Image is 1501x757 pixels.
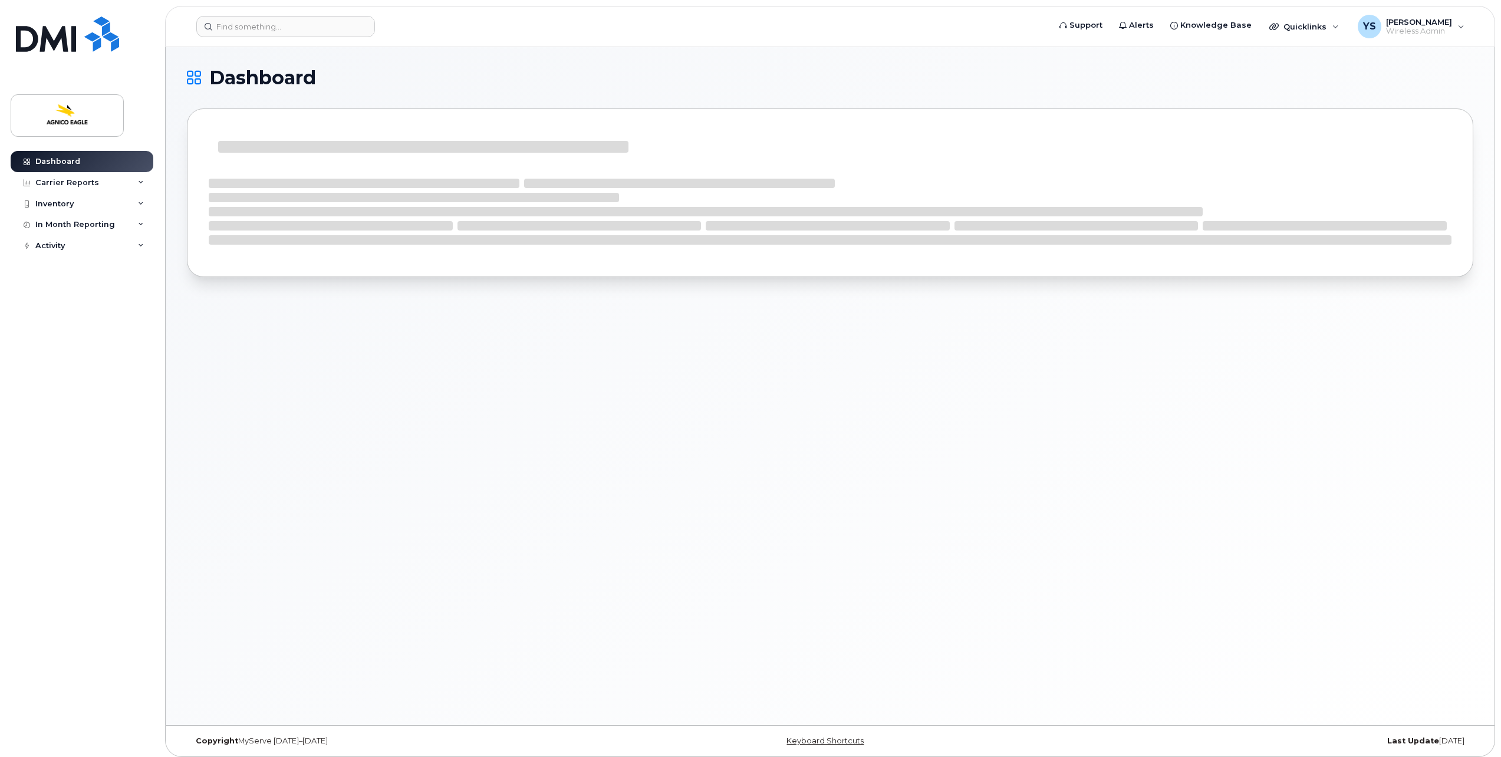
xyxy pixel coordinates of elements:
[1045,736,1473,746] div: [DATE]
[786,736,864,745] a: Keyboard Shortcuts
[209,69,316,87] span: Dashboard
[196,736,238,745] strong: Copyright
[187,736,615,746] div: MyServe [DATE]–[DATE]
[1387,736,1439,745] strong: Last Update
